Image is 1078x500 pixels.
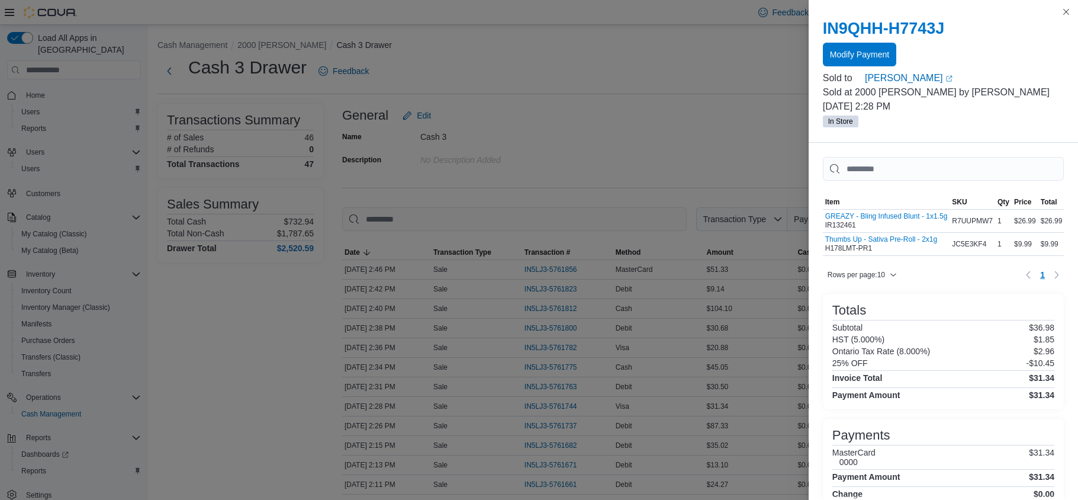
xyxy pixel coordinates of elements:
svg: External link [945,75,952,82]
button: Modify Payment [823,43,896,66]
nav: Pagination for table: MemoryTable from EuiInMemoryTable [1021,265,1064,284]
h4: $31.34 [1029,472,1054,482]
span: R7UUPMW7 [952,216,993,226]
h4: $0.00 [1034,489,1054,499]
h4: $31.34 [1029,390,1054,400]
span: SKU [952,197,967,207]
a: [PERSON_NAME]External link [865,71,1064,85]
h6: Ontario Tax Rate (8.000%) [832,347,931,356]
button: Price [1012,195,1038,209]
h6: Subtotal [832,323,863,332]
span: JC5E3KF4 [952,239,986,249]
span: In Store [823,116,858,127]
span: Rows per page : 10 [828,270,885,280]
span: Qty [997,197,1009,207]
h2: IN9QHH-H7743J [823,19,1064,38]
h4: Payment Amount [832,472,900,482]
div: $26.99 [1012,214,1038,228]
h6: HST (5.000%) [832,335,884,344]
div: $9.99 [1038,237,1065,251]
div: $9.99 [1012,237,1038,251]
button: Previous page [1021,268,1035,282]
p: $2.96 [1034,347,1054,356]
button: Total [1038,195,1065,209]
h4: $31.34 [1029,373,1054,383]
ul: Pagination for table: MemoryTable from EuiInMemoryTable [1035,265,1050,284]
span: Modify Payment [830,49,889,60]
h4: Change [832,489,863,499]
button: Page 1 of 1 [1035,265,1050,284]
button: Next page [1050,268,1064,282]
h6: 0000 [839,457,876,467]
span: In Store [828,116,853,127]
h3: Totals [832,303,866,318]
button: Thumbs Up - Sativa Pre-Roll - 2x1g [825,235,937,243]
span: Item [825,197,840,207]
button: Qty [995,195,1012,209]
span: 1 [1040,269,1045,281]
span: Price [1014,197,1031,207]
h6: MasterCard [832,448,876,457]
h4: Payment Amount [832,390,900,400]
div: Sold to [823,71,863,85]
p: $31.34 [1029,448,1054,467]
div: $26.99 [1038,214,1065,228]
span: Total [1041,197,1057,207]
button: Item [823,195,950,209]
button: GREAZY - Bling Infused Blunt - 1x1.5g [825,212,948,220]
p: $1.85 [1034,335,1054,344]
button: SKU [950,195,995,209]
div: H178LMT-PR1 [825,235,937,253]
h4: Invoice Total [832,373,883,383]
input: This is a search bar. As you type, the results lower in the page will automatically filter. [823,157,1064,181]
p: [DATE] 2:28 PM [823,100,1064,114]
div: 1 [995,214,1012,228]
div: 1 [995,237,1012,251]
p: Sold at 2000 [PERSON_NAME] by [PERSON_NAME] [823,85,1064,100]
p: $36.98 [1029,323,1054,332]
p: -$10.45 [1026,358,1054,368]
div: IR132461 [825,212,948,230]
button: Close this dialog [1059,5,1073,19]
button: Rows per page:10 [823,268,902,282]
h6: 25% OFF [832,358,868,368]
h3: Payments [832,428,890,443]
